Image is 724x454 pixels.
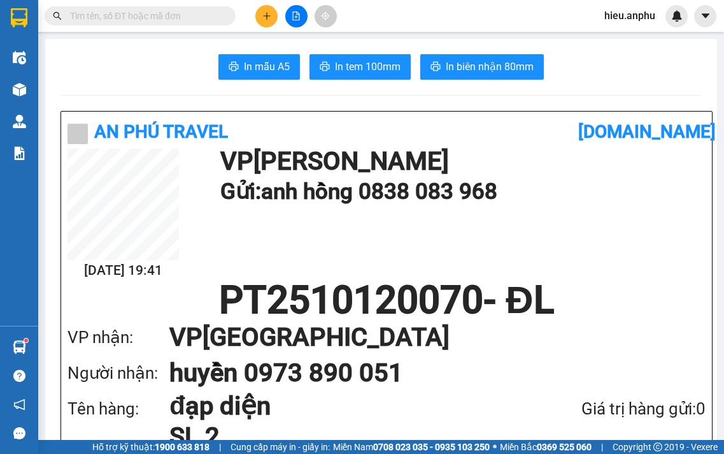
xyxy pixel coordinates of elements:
span: In mẫu A5 [244,59,290,75]
span: message [13,427,25,439]
img: logo-vxr [11,8,27,27]
span: Cung cấp máy in - giấy in: [231,440,330,454]
button: aim [315,5,337,27]
span: file-add [292,11,301,20]
span: notification [13,399,25,411]
span: printer [229,61,239,73]
span: plus [262,11,271,20]
h1: VP [PERSON_NAME] [220,149,699,174]
span: In biên nhận 80mm [446,59,534,75]
img: icon-new-feature [671,10,683,22]
div: VP nhận: [67,325,169,351]
span: Hỗ trợ kỹ thuật: [92,440,209,454]
span: printer [320,61,330,73]
img: warehouse-icon [13,83,26,96]
h1: SL 2 [169,421,514,452]
span: Miền Nam [333,440,490,454]
div: Giá trị hàng gửi: 0 [514,396,706,422]
sup: 1 [24,339,28,342]
button: plus [255,5,278,27]
b: An Phú Travel [94,121,228,142]
h1: huyền 0973 890 051 [169,355,680,391]
h1: Gửi: anh hồng 0838 083 968 [220,174,699,209]
span: printer [430,61,441,73]
button: printerIn tem 100mm [309,54,411,80]
img: warehouse-icon [13,115,26,128]
span: In tem 100mm [335,59,401,75]
span: copyright [653,443,662,451]
img: solution-icon [13,147,26,160]
span: Miền Bắc [500,440,592,454]
strong: 0708 023 035 - 0935 103 250 [373,442,490,452]
span: | [219,440,221,454]
strong: 0369 525 060 [537,442,592,452]
span: caret-down [700,10,711,22]
span: | [601,440,603,454]
div: Người nhận: [67,360,169,386]
img: warehouse-icon [13,340,26,354]
input: Tìm tên, số ĐT hoặc mã đơn [70,9,220,23]
button: caret-down [694,5,716,27]
b: [DOMAIN_NAME] [578,121,716,142]
h2: [DATE] 19:41 [67,260,179,281]
span: question-circle [13,370,25,382]
h1: PT2510120070 - ĐL [67,281,706,319]
span: aim [321,11,330,20]
div: Tên hàng: [67,396,169,422]
span: search [53,11,62,20]
img: warehouse-icon [13,51,26,64]
button: printerIn mẫu A5 [218,54,300,80]
h1: đạp diện [169,391,514,421]
button: file-add [285,5,308,27]
span: ⚪️ [493,444,497,450]
span: hieu.anphu [594,8,665,24]
strong: 1900 633 818 [155,442,209,452]
h1: VP [GEOGRAPHIC_DATA] [169,319,680,355]
button: printerIn biên nhận 80mm [420,54,544,80]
